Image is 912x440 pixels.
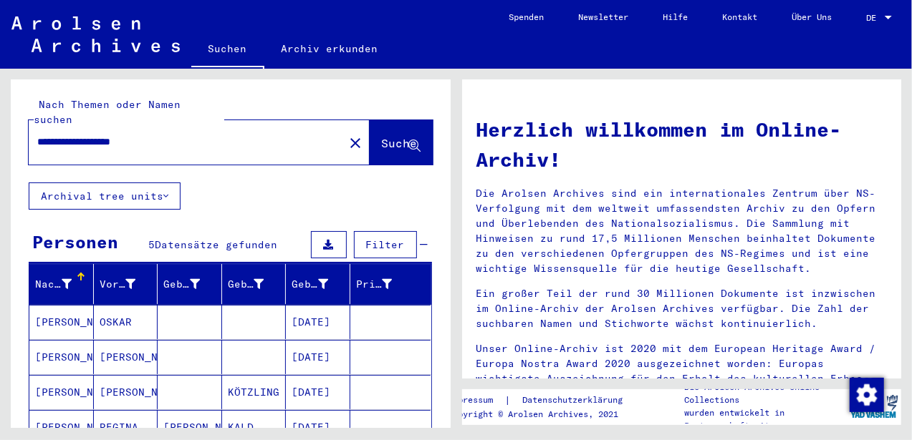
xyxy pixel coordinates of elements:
[286,375,350,409] mat-cell: [DATE]
[292,277,328,292] div: Geburtsdatum
[155,238,277,251] span: Datensätze gefunden
[94,375,158,409] mat-cell: [PERSON_NAME]
[848,388,901,424] img: yv_logo.png
[448,393,640,408] div: |
[448,393,504,408] a: Impressum
[29,182,181,210] button: Archival tree units
[511,393,640,408] a: Datenschutzerklärung
[350,264,431,304] mat-header-cell: Prisoner #
[849,377,883,411] div: Zustimmung ändern
[222,264,287,304] mat-header-cell: Geburt‏
[29,305,94,339] mat-cell: [PERSON_NAME]
[94,305,158,339] mat-cell: OSKAR
[34,98,181,126] mat-label: Nach Themen oder Namen suchen
[158,264,222,304] mat-header-cell: Geburtsname
[476,341,888,386] p: Unser Online-Archiv ist 2020 mit dem European Heritage Award / Europa Nostra Award 2020 ausgezeic...
[32,229,118,255] div: Personen
[684,406,846,432] p: wurden entwickelt in Partnerschaft mit
[448,408,640,421] p: Copyright © Arolsen Archives, 2021
[476,114,888,175] h1: Herzlich willkommen im Online-Archiv!
[347,135,364,152] mat-icon: close
[222,375,287,409] mat-cell: KÖTZLING
[11,16,180,52] img: Arolsen_neg.svg
[366,238,405,251] span: Filter
[100,273,158,295] div: Vorname
[341,128,370,157] button: Clear
[354,231,417,258] button: Filter
[35,273,93,295] div: Nachname
[356,273,414,295] div: Prisoner #
[850,378,884,412] img: Zustimmung ändern
[356,277,393,292] div: Prisoner #
[29,375,94,409] mat-cell: [PERSON_NAME]
[382,136,418,150] span: Suche
[191,31,264,69] a: Suchen
[264,31,395,66] a: Archiv erkunden
[94,340,158,374] mat-cell: [PERSON_NAME]
[476,186,888,276] p: Die Arolsen Archives sind ein internationales Zentrum über NS-Verfolgung mit dem weltweit umfasse...
[29,264,94,304] mat-header-cell: Nachname
[148,238,155,251] span: 5
[163,277,200,292] div: Geburtsname
[286,264,350,304] mat-header-cell: Geburtsdatum
[866,13,882,23] span: DE
[163,273,221,295] div: Geburtsname
[100,277,136,292] div: Vorname
[228,277,264,292] div: Geburt‏
[228,273,286,295] div: Geburt‏
[286,340,350,374] mat-cell: [DATE]
[286,305,350,339] mat-cell: [DATE]
[35,277,72,292] div: Nachname
[684,381,846,406] p: Die Arolsen Archives Online-Collections
[94,264,158,304] mat-header-cell: Vorname
[29,340,94,374] mat-cell: [PERSON_NAME]
[476,286,888,331] p: Ein großer Teil der rund 30 Millionen Dokumente ist inzwischen im Online-Archiv der Arolsen Archi...
[292,273,350,295] div: Geburtsdatum
[370,120,433,165] button: Suche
